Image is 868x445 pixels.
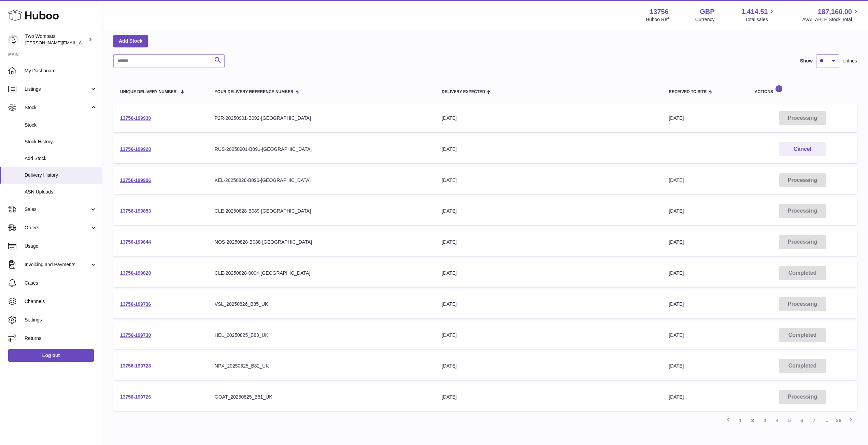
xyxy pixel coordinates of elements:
span: Listings [25,86,90,92]
span: [DATE] [669,270,684,276]
span: Returns [25,335,97,342]
span: [DATE] [669,301,684,307]
span: Stock History [25,139,97,145]
a: 13756-199726 [120,394,151,400]
div: [DATE] [442,270,655,276]
span: ... [820,414,833,427]
div: NPX_20250825_B82_UK [215,363,428,369]
div: CLE-20250828-0004-[GEOGRAPHIC_DATA] [215,270,428,276]
a: Log out [8,349,94,361]
span: 187,160.00 [818,7,852,16]
span: Received to Site [669,90,707,94]
div: CLE-20250828-B089-[GEOGRAPHIC_DATA] [215,208,428,214]
span: My Dashboard [25,68,97,74]
span: Cases [25,280,97,286]
a: 13756-199728 [120,363,151,369]
a: 1,414.51 Total sales [741,7,776,23]
div: [DATE] [442,394,655,400]
div: [DATE] [442,115,655,121]
span: entries [843,58,857,64]
span: Delivery Expected [442,90,485,94]
div: Huboo Ref [646,16,669,23]
span: Orders [25,225,90,231]
a: 2 [746,414,759,427]
span: [DATE] [669,177,684,183]
div: [DATE] [442,301,655,307]
span: [DATE] [669,115,684,121]
span: Stock [25,122,97,128]
div: Actions [755,85,850,94]
strong: GBP [700,7,714,16]
div: [DATE] [442,363,655,369]
button: Cancel [779,142,826,156]
div: HEL_20250825_B83_UK [215,332,428,339]
a: 13756-199844 [120,239,151,245]
a: 7 [808,414,820,427]
a: 13756-199928 [120,146,151,152]
span: [DATE] [669,208,684,214]
span: [PERSON_NAME][EMAIL_ADDRESS][PERSON_NAME][DOMAIN_NAME] [25,40,173,45]
a: 13756-199828 [120,270,151,276]
div: [DATE] [442,177,655,184]
span: Invoicing and Payments [25,261,90,268]
span: Total sales [745,16,775,23]
span: Settings [25,317,97,323]
div: NOS-20250828-B088-[GEOGRAPHIC_DATA] [215,239,428,245]
div: GOAT_20250825_B81_UK [215,394,428,400]
a: 1 [734,414,746,427]
span: 1,414.51 [741,7,768,16]
span: [DATE] [669,363,684,369]
span: Unique Delivery Number [120,90,176,94]
span: [DATE] [669,394,684,400]
div: [DATE] [442,208,655,214]
a: 13756-199736 [120,301,151,307]
a: 13756-199906 [120,177,151,183]
a: 3 [759,414,771,427]
span: Add Stock [25,155,97,162]
span: Delivery History [25,172,97,178]
a: 6 [796,414,808,427]
div: KEL-20250828-B090-[GEOGRAPHIC_DATA] [215,177,428,184]
strong: 13756 [650,7,669,16]
div: [DATE] [442,239,655,245]
span: ASN Uploads [25,189,97,195]
div: RUS-20250901-B091-[GEOGRAPHIC_DATA] [215,146,428,153]
a: 36 [833,414,845,427]
div: VSL_20250826_B85_UK [215,301,428,307]
span: Channels [25,298,97,305]
div: Two Wombats [25,33,87,46]
img: philip.carroll@twowombats.com [8,34,18,45]
a: Add Stock [113,35,148,47]
span: Your Delivery Reference Number [215,90,294,94]
span: Usage [25,243,97,249]
span: Stock [25,104,90,111]
span: [DATE] [669,332,684,338]
span: Sales [25,206,90,213]
div: [DATE] [442,146,655,153]
div: P2R-20250901-B092-[GEOGRAPHIC_DATA] [215,115,428,121]
a: 5 [783,414,796,427]
span: [DATE] [669,239,684,245]
a: 13756-199730 [120,332,151,338]
span: AVAILABLE Stock Total [802,16,860,23]
div: Currency [695,16,715,23]
a: 4 [771,414,783,427]
a: 13756-199930 [120,115,151,121]
label: Show [800,58,813,64]
a: 13756-199853 [120,208,151,214]
a: 187,160.00 AVAILABLE Stock Total [802,7,860,23]
div: [DATE] [442,332,655,339]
